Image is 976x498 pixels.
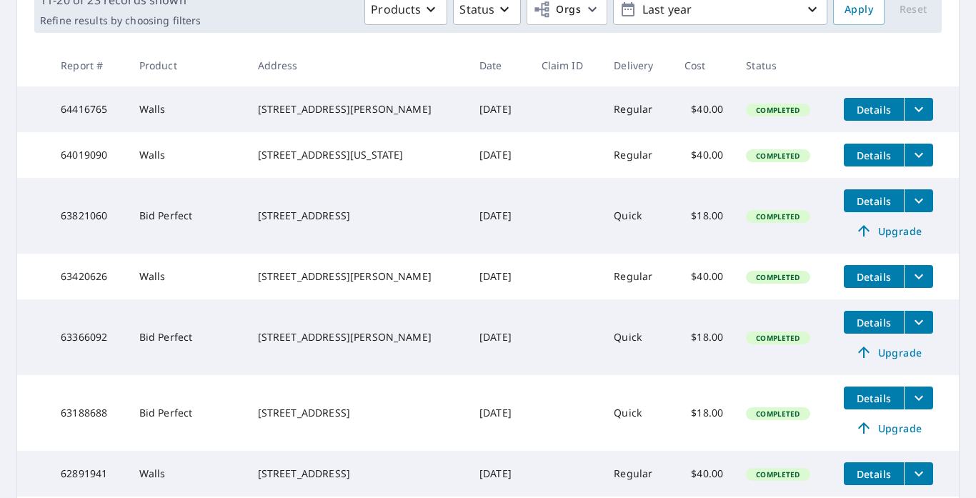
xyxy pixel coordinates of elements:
[852,103,895,116] span: Details
[852,194,895,208] span: Details
[747,333,808,343] span: Completed
[673,451,735,497] td: $40.00
[247,44,468,86] th: Address
[128,86,247,132] td: Walls
[904,387,933,409] button: filesDropdownBtn-63188688
[371,1,421,18] p: Products
[602,86,672,132] td: Regular
[673,375,735,451] td: $18.00
[468,132,530,178] td: [DATE]
[844,265,904,288] button: detailsBtn-63420626
[852,222,925,239] span: Upgrade
[530,44,603,86] th: Claim ID
[258,102,457,116] div: [STREET_ADDRESS][PERSON_NAME]
[128,299,247,375] td: Bid Perfect
[602,451,672,497] td: Regular
[602,178,672,254] td: Quick
[468,299,530,375] td: [DATE]
[258,269,457,284] div: [STREET_ADDRESS][PERSON_NAME]
[258,406,457,420] div: [STREET_ADDRESS]
[673,44,735,86] th: Cost
[904,462,933,485] button: filesDropdownBtn-62891941
[747,105,808,115] span: Completed
[468,44,530,86] th: Date
[844,462,904,485] button: detailsBtn-62891941
[673,178,735,254] td: $18.00
[904,144,933,166] button: filesDropdownBtn-64019090
[844,219,933,242] a: Upgrade
[673,86,735,132] td: $40.00
[844,98,904,121] button: detailsBtn-64416765
[747,151,808,161] span: Completed
[735,44,832,86] th: Status
[673,132,735,178] td: $40.00
[128,375,247,451] td: Bid Perfect
[258,209,457,223] div: [STREET_ADDRESS]
[904,265,933,288] button: filesDropdownBtn-63420626
[258,330,457,344] div: [STREET_ADDRESS][PERSON_NAME]
[128,254,247,299] td: Walls
[49,44,128,86] th: Report #
[852,270,895,284] span: Details
[844,341,933,364] a: Upgrade
[602,254,672,299] td: Regular
[602,375,672,451] td: Quick
[747,469,808,479] span: Completed
[673,254,735,299] td: $40.00
[602,132,672,178] td: Regular
[844,311,904,334] button: detailsBtn-63366092
[852,419,925,437] span: Upgrade
[128,132,247,178] td: Walls
[602,299,672,375] td: Quick
[49,86,128,132] td: 64416765
[258,467,457,481] div: [STREET_ADDRESS]
[747,211,808,221] span: Completed
[49,254,128,299] td: 63420626
[49,178,128,254] td: 63821060
[49,299,128,375] td: 63366092
[852,467,895,481] span: Details
[904,311,933,334] button: filesDropdownBtn-63366092
[468,451,530,497] td: [DATE]
[533,1,581,19] span: Orgs
[844,417,933,439] a: Upgrade
[852,149,895,162] span: Details
[845,1,873,19] span: Apply
[49,375,128,451] td: 63188688
[128,44,247,86] th: Product
[844,144,904,166] button: detailsBtn-64019090
[747,272,808,282] span: Completed
[852,316,895,329] span: Details
[468,178,530,254] td: [DATE]
[602,44,672,86] th: Delivery
[468,86,530,132] td: [DATE]
[40,14,201,27] p: Refine results by choosing filters
[852,392,895,405] span: Details
[844,189,904,212] button: detailsBtn-63821060
[49,132,128,178] td: 64019090
[904,189,933,212] button: filesDropdownBtn-63821060
[258,148,457,162] div: [STREET_ADDRESS][US_STATE]
[852,344,925,361] span: Upgrade
[904,98,933,121] button: filesDropdownBtn-64416765
[673,299,735,375] td: $18.00
[49,451,128,497] td: 62891941
[844,387,904,409] button: detailsBtn-63188688
[459,1,494,18] p: Status
[128,451,247,497] td: Walls
[468,254,530,299] td: [DATE]
[128,178,247,254] td: Bid Perfect
[468,375,530,451] td: [DATE]
[747,409,808,419] span: Completed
